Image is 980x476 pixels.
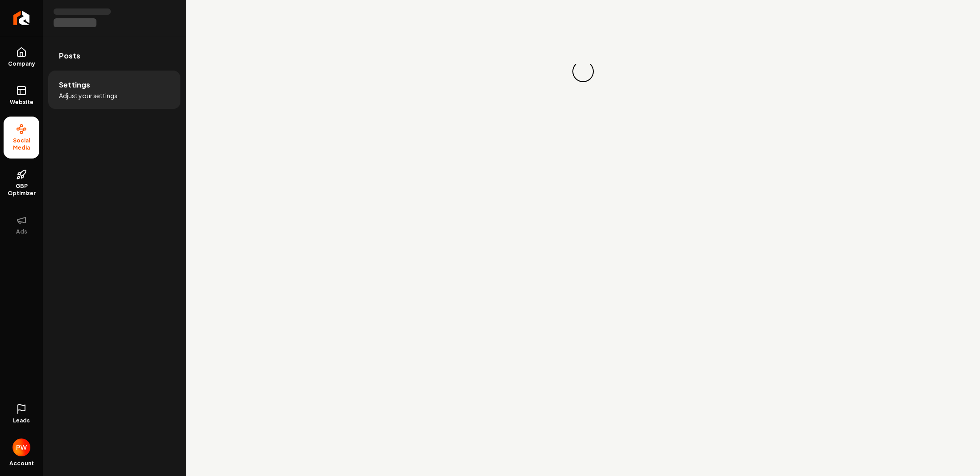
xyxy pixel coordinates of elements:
span: Social Media [4,137,39,151]
span: Settings [59,79,90,90]
div: Loading [571,60,595,84]
button: Ads [4,208,39,242]
span: Adjust your settings. [59,91,119,100]
button: Open user button [13,435,30,456]
img: Preston Whitefield [13,438,30,456]
span: Posts [59,50,80,61]
a: Website [4,78,39,113]
a: GBP Optimizer [4,162,39,204]
span: Leads [13,417,30,424]
span: Ads [13,228,31,235]
span: GBP Optimizer [4,183,39,197]
span: Website [6,99,37,106]
img: Rebolt Logo [13,11,30,25]
span: Company [4,60,39,67]
span: Account [9,460,34,467]
a: Company [4,40,39,75]
a: Leads [4,397,39,431]
a: Posts [48,42,180,70]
